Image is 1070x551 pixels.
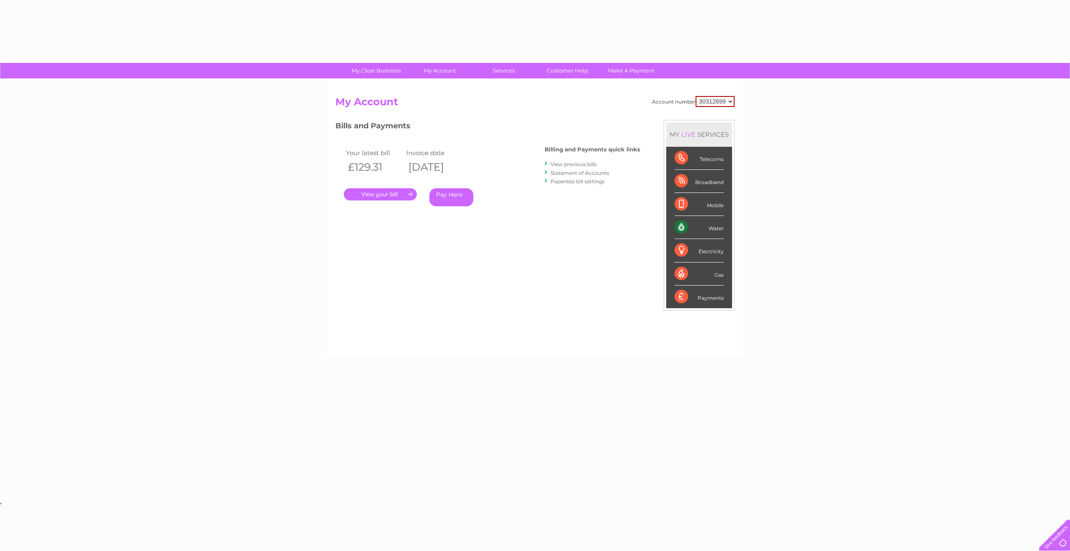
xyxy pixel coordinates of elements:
[404,147,465,159] td: Invoice date
[551,170,609,176] a: Statement of Accounts
[675,239,724,262] div: Electricity
[551,161,597,167] a: View previous bills
[680,130,697,138] div: LIVE
[675,286,724,308] div: Payments
[342,63,411,78] a: My Clear Business
[344,147,404,159] td: Your latest bill
[597,63,666,78] a: Make A Payment
[551,178,605,185] a: Paperless bill settings
[675,263,724,286] div: Gas
[404,159,465,176] th: [DATE]
[666,122,732,146] div: MY SERVICES
[429,188,473,206] a: Pay Here
[533,63,602,78] a: Customer Help
[675,193,724,216] div: Mobile
[335,120,640,135] h3: Bills and Payments
[344,159,404,176] th: £129.31
[652,96,735,107] div: Account number
[405,63,475,78] a: My Account
[675,216,724,239] div: Water
[545,146,640,153] h4: Billing and Payments quick links
[335,96,735,112] h2: My Account
[469,63,538,78] a: Services
[675,147,724,170] div: Telecoms
[344,188,417,200] a: .
[675,170,724,193] div: Broadband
